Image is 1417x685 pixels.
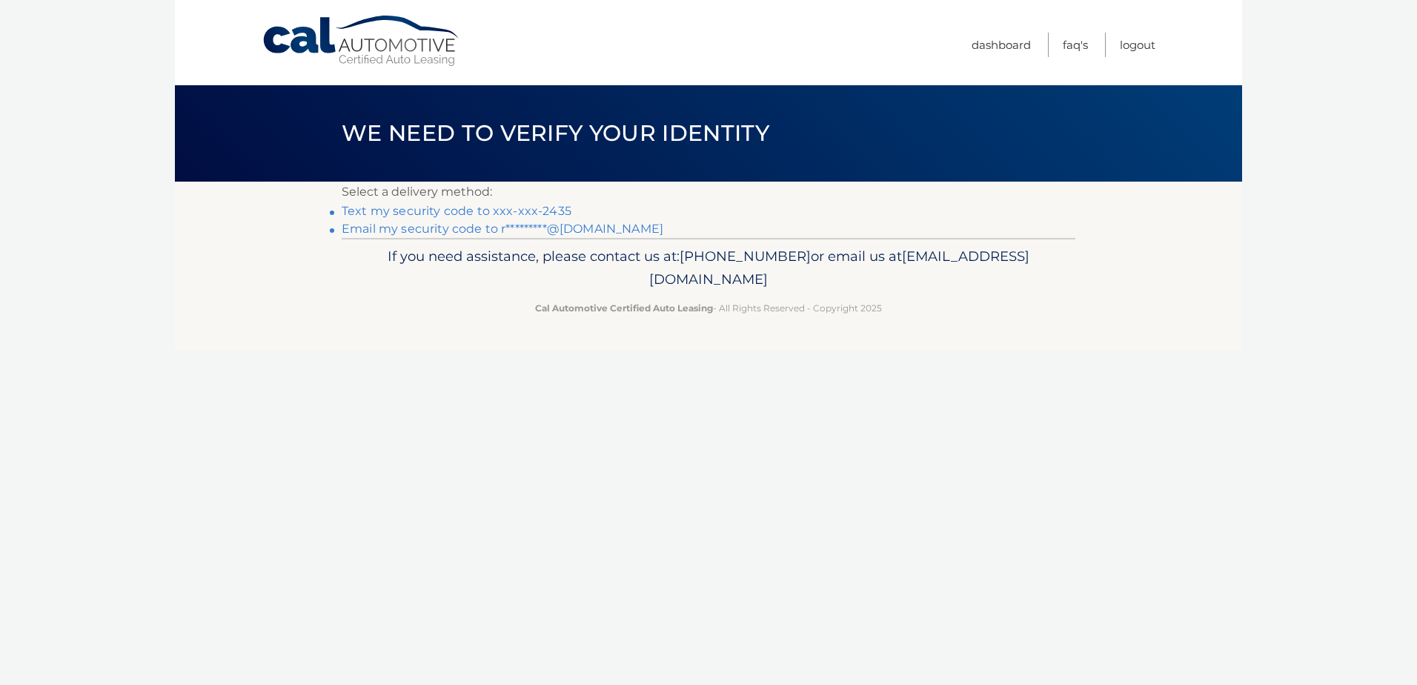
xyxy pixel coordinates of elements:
a: FAQ's [1063,33,1088,57]
span: We need to verify your identity [342,119,769,147]
a: Text my security code to xxx-xxx-2435 [342,204,571,218]
span: [PHONE_NUMBER] [680,248,811,265]
a: Logout [1120,33,1155,57]
a: Dashboard [972,33,1031,57]
p: - All Rights Reserved - Copyright 2025 [351,300,1066,316]
a: Cal Automotive [262,15,462,67]
p: Select a delivery method: [342,182,1075,202]
a: Email my security code to r*********@[DOMAIN_NAME] [342,222,663,236]
strong: Cal Automotive Certified Auto Leasing [535,302,713,314]
p: If you need assistance, please contact us at: or email us at [351,245,1066,292]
